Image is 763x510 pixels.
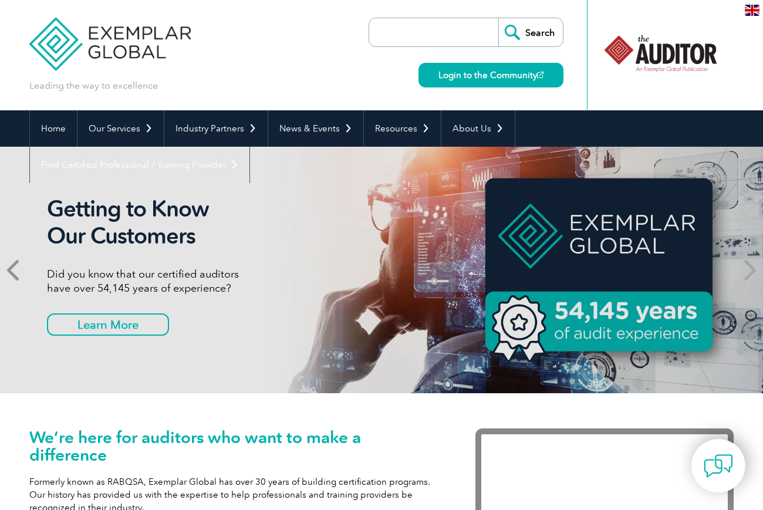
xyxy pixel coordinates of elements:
[77,110,164,147] a: Our Services
[29,79,158,92] p: Leading the way to excellence
[418,63,563,87] a: Login to the Community
[745,5,759,16] img: en
[537,72,543,78] img: open_square.png
[47,313,169,336] a: Learn More
[47,195,487,249] h2: Getting to Know Our Customers
[164,110,268,147] a: Industry Partners
[47,267,487,295] p: Did you know that our certified auditors have over 54,145 years of experience?
[364,110,441,147] a: Resources
[268,110,363,147] a: News & Events
[704,451,733,481] img: contact-chat.png
[30,147,249,183] a: Find Certified Professional / Training Provider
[29,428,440,464] h1: We’re here for auditors who want to make a difference
[30,110,77,147] a: Home
[498,18,563,46] input: Search
[441,110,515,147] a: About Us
